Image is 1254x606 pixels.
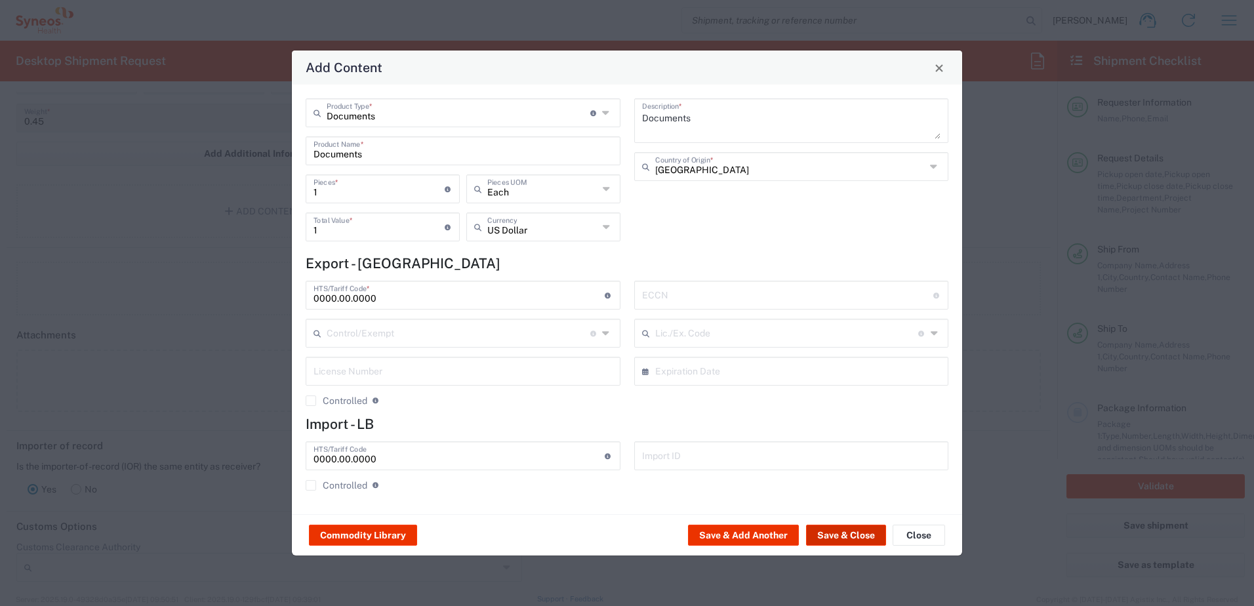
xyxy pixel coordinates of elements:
[306,480,367,491] label: Controlled
[306,255,948,272] h4: Export - [GEOGRAPHIC_DATA]
[806,525,886,546] button: Save & Close
[306,395,367,406] label: Controlled
[309,525,417,546] button: Commodity Library
[306,416,948,432] h4: Import - LB
[688,525,799,546] button: Save & Add Another
[306,58,382,77] h4: Add Content
[893,525,945,546] button: Close
[930,58,948,77] button: Close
